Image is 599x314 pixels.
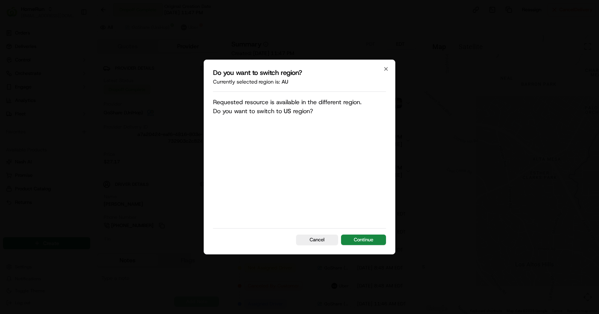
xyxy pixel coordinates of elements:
span: Pylon [75,26,91,32]
p: Currently selected region is: [213,78,386,85]
span: US [284,107,291,115]
button: Cancel [296,235,338,245]
a: Powered byPylon [53,26,91,32]
button: Continue [341,235,386,245]
span: au [282,78,288,85]
p: Requested resource is available in the different region. Do you want to switch to region? [213,98,362,222]
h2: Do you want to switch region? [213,69,386,76]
